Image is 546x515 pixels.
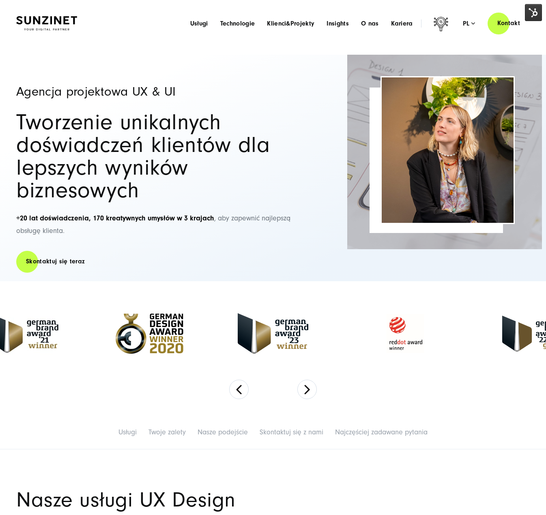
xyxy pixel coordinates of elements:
img: Zwycięzca German Brand Award 2023 - agencja cyfrowa SUNZINET oferująca pełen zakres usług [238,313,308,354]
img: Zwycięzca German Design Award 2020 - agencja cyfrowa SUNZINET oferująca pełen zakres usług [116,314,183,354]
img: SUNZINET Full Service Digital Agentur [16,16,77,30]
a: Skontaktuj się teraz [16,250,95,273]
a: Nasze podejście [198,428,248,436]
a: O nas [361,19,379,28]
img: Kompleksowa agencja cyfrowa SUNZINET - User Experience Design_2 [347,55,542,249]
a: Usługi [118,428,137,436]
h2: Tworzenie unikalnych doświadczeń klientów dla lepszych wyników biznesowych [16,111,300,202]
h1: Nasze usługi UX Design [16,490,273,510]
img: Zdobywca nagrody Reddot - agencja cyfrowa SUNZINET oferująca pełen zakres usług [363,309,448,358]
a: Twoje zalety [148,428,186,436]
button: Next [297,380,317,399]
strong: +20 lat doświadczenia, 170 kreatywnych umysłów w 3 krajach [16,214,214,222]
a: Kontakt [488,12,530,35]
span: , aby zapewnić najlepszą obsługę klienta. [16,214,290,235]
a: Insights [327,19,349,28]
a: Kariera [391,19,413,28]
a: Klienci&Projekty [267,19,314,28]
h1: Agencja projektowa UX & UI [16,85,300,98]
button: Previous [229,380,249,399]
img: UX & UI Design Agency Header | Kolega słucha rozmowy [382,77,514,223]
div: pl [463,19,475,28]
a: Usługi [190,19,208,28]
img: HubSpot Tools Menu Toggle [525,4,542,21]
a: Najczęściej zadawane pytania [335,428,428,436]
a: Skontaktuj się z nami [260,428,323,436]
a: Technologie [220,19,255,28]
